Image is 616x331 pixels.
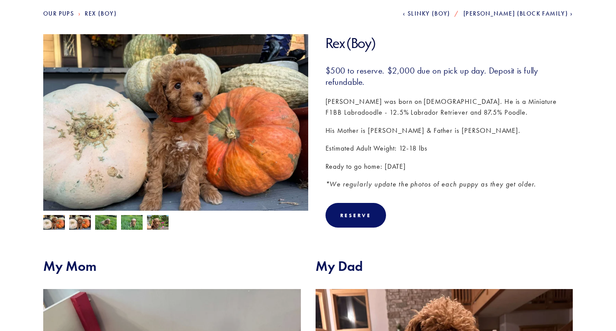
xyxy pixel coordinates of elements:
em: *We regularly update the photos of each puppy as they get older. [326,180,536,188]
h2: My Mom [43,258,301,274]
a: Slinky (Boy) [403,10,450,17]
img: Rex 4.jpg [43,34,308,233]
div: Reserve [340,212,371,219]
a: Rex (Boy) [85,10,117,17]
p: His Mother is [PERSON_NAME] & Father is [PERSON_NAME]. [326,125,573,136]
img: Rex 3.jpg [121,215,143,231]
h1: Rex (Boy) [326,34,573,52]
p: [PERSON_NAME] was born on [DEMOGRAPHIC_DATA]. He is a Miniature F1BB Labradoodle - 12.5% Labrador... [326,96,573,118]
img: Rex 2.jpg [95,215,117,231]
p: Estimated Adult Weight: 12-18 lbs [326,143,573,154]
img: Rex 5.jpg [69,215,91,231]
span: [PERSON_NAME] (Block Family) [463,10,568,17]
p: Ready to go home: [DATE] [326,161,573,172]
div: Reserve [326,203,386,228]
h2: My Dad [316,258,573,274]
img: Rex 4.jpg [43,215,65,231]
img: Rex 1.jpg [147,215,169,231]
h3: $500 to reserve. $2,000 due on pick up day. Deposit is fully refundable. [326,65,573,87]
a: [PERSON_NAME] (Block Family) [463,10,573,17]
a: Our Pups [43,10,74,17]
span: Slinky (Boy) [408,10,450,17]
